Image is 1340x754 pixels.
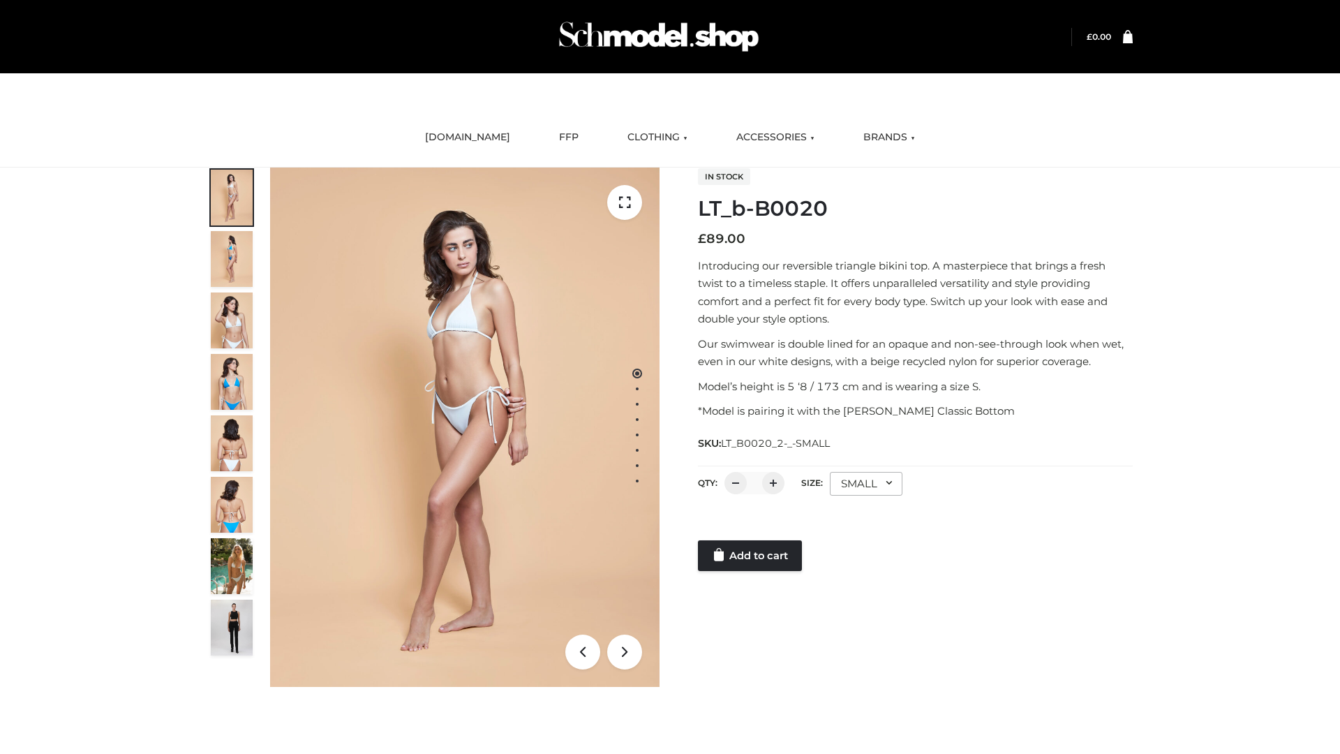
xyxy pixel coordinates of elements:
img: Schmodel Admin 964 [554,9,764,64]
span: SKU: [698,435,831,452]
img: ArielClassicBikiniTop_CloudNine_AzureSky_OW114ECO_8-scaled.jpg [211,477,253,533]
span: £ [1087,31,1092,42]
a: Add to cart [698,540,802,571]
img: 49df5f96394c49d8b5cbdcda3511328a.HD-1080p-2.5Mbps-49301101_thumbnail.jpg [211,600,253,656]
img: Arieltop_CloudNine_AzureSky2.jpg [211,538,253,594]
h1: LT_b-B0020 [698,196,1133,221]
a: ACCESSORIES [726,122,825,153]
p: Introducing our reversible triangle bikini top. A masterpiece that brings a fresh twist to a time... [698,257,1133,328]
img: ArielClassicBikiniTop_CloudNine_AzureSky_OW114ECO_1-scaled.jpg [211,170,253,226]
a: FFP [549,122,589,153]
a: [DOMAIN_NAME] [415,122,521,153]
div: SMALL [830,472,902,496]
p: Model’s height is 5 ‘8 / 173 cm and is wearing a size S. [698,378,1133,396]
label: Size: [801,478,823,488]
p: *Model is pairing it with the [PERSON_NAME] Classic Bottom [698,402,1133,420]
a: £0.00 [1087,31,1111,42]
a: CLOTHING [617,122,698,153]
span: £ [698,231,706,246]
span: LT_B0020_2-_-SMALL [721,437,830,450]
img: ArielClassicBikiniTop_CloudNine_AzureSky_OW114ECO_3-scaled.jpg [211,293,253,348]
img: ArielClassicBikiniTop_CloudNine_AzureSky_OW114ECO_4-scaled.jpg [211,354,253,410]
img: ArielClassicBikiniTop_CloudNine_AzureSky_OW114ECO_7-scaled.jpg [211,415,253,471]
a: BRANDS [853,122,925,153]
img: ArielClassicBikiniTop_CloudNine_AzureSky_OW114ECO_1 [270,168,660,687]
bdi: 89.00 [698,231,745,246]
span: In stock [698,168,750,185]
p: Our swimwear is double lined for an opaque and non-see-through look when wet, even in our white d... [698,335,1133,371]
bdi: 0.00 [1087,31,1111,42]
img: ArielClassicBikiniTop_CloudNine_AzureSky_OW114ECO_2-scaled.jpg [211,231,253,287]
label: QTY: [698,478,717,488]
